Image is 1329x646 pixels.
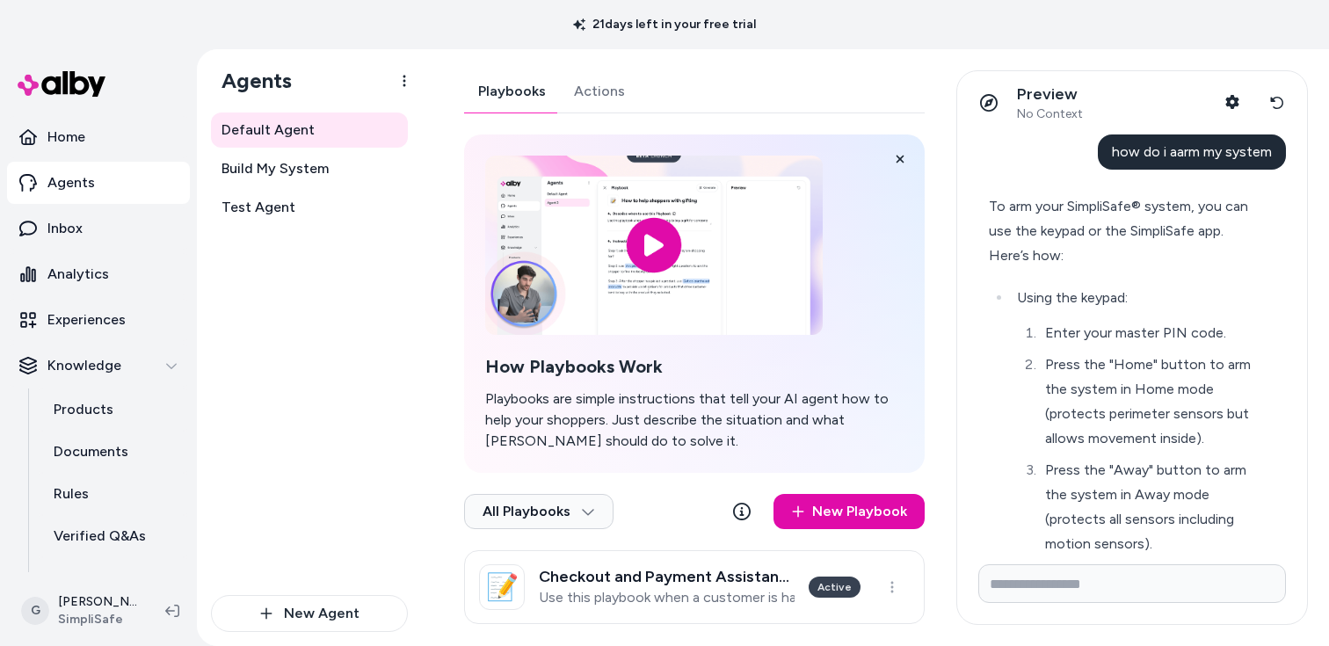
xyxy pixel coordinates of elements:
span: No Context [1017,106,1083,122]
p: Agents [47,172,95,193]
span: Test Agent [221,197,295,218]
input: Write your prompt here [978,564,1286,603]
button: New Agent [211,595,408,632]
li: Enter your master PIN code. [1040,321,1260,345]
h1: Agents [207,68,292,94]
span: Default Agent [221,120,315,141]
a: Build My System [211,151,408,186]
div: Active [809,577,861,598]
a: Test Agent [211,190,408,225]
p: Playbooks are simple instructions that tell your AI agent how to help your shoppers. Just describ... [485,388,904,452]
p: [PERSON_NAME] [58,593,137,611]
p: Reviews [54,568,107,589]
span: SimpliSafe [58,611,137,628]
div: To arm your SimpliSafe® system, you can use the keypad or the SimpliSafe app. Here’s how: [989,194,1260,268]
p: Documents [54,441,128,462]
button: Knowledge [7,345,190,387]
p: Use this playbook when a customer is having trouble completing the checkout process to purchase t... [539,589,795,606]
a: Experiences [7,299,190,341]
a: Products [36,388,190,431]
p: Preview [1017,84,1083,105]
p: Analytics [47,264,109,285]
a: 📝Checkout and Payment AssistanceUse this playbook when a customer is having trouble completing th... [464,550,925,624]
span: All Playbooks [483,503,595,520]
a: Inbox [7,207,190,250]
button: G[PERSON_NAME]SimpliSafe [11,583,151,639]
p: Products [54,399,113,420]
p: Experiences [47,309,126,330]
p: Home [47,127,85,148]
li: Press the "Home" button to arm the system in Home mode (protects perimeter sensors but allows mov... [1040,352,1260,451]
p: Knowledge [47,355,121,376]
a: Home [7,116,190,158]
div: 📝 [479,564,525,610]
h3: Checkout and Payment Assistance [539,568,795,585]
a: New Playbook [773,494,925,529]
button: All Playbooks [464,494,614,529]
img: alby Logo [18,71,105,97]
p: Verified Q&As [54,526,146,547]
a: Analytics [7,253,190,295]
li: Press the "Away" button to arm the system in Away mode (protects all sensors including motion sen... [1040,458,1260,556]
a: Documents [36,431,190,473]
span: G [21,597,49,625]
a: Reviews [36,557,190,599]
p: Rules [54,483,89,504]
h2: How Playbooks Work [485,356,904,378]
span: Build My System [221,158,329,179]
div: Using the keypad: [1017,286,1260,310]
a: Actions [560,70,639,113]
a: Playbooks [464,70,560,113]
a: Agents [7,162,190,204]
p: Inbox [47,218,83,239]
span: how do i aarm my system [1112,143,1272,160]
a: Rules [36,473,190,515]
a: Verified Q&As [36,515,190,557]
p: 21 days left in your free trial [563,16,766,33]
a: Default Agent [211,113,408,148]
